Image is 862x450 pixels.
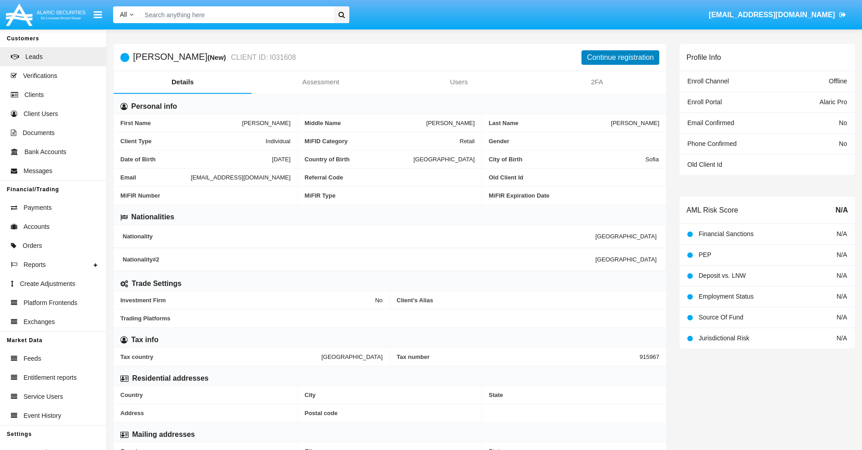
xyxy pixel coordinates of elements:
span: N/A [837,314,847,321]
span: Leads [25,52,43,62]
span: Country of Birth [305,156,414,163]
span: Feeds [24,354,41,363]
span: Service Users [24,392,63,402]
h6: Residential addresses [132,373,209,383]
span: Create Adjustments [20,279,75,289]
span: [EMAIL_ADDRESS][DOMAIN_NAME] [191,174,291,181]
span: Tax country [120,353,321,360]
span: Enroll Channel [687,77,729,85]
h6: Profile Info [686,53,721,62]
span: Email [120,174,191,181]
span: Source Of Fund [699,314,743,321]
span: Nationality #2 [123,256,595,263]
span: [PERSON_NAME] [426,120,475,126]
input: Search [140,6,331,23]
span: N/A [837,272,847,279]
h6: Personal info [131,102,177,111]
span: Email Confirmed [687,119,734,126]
span: [PERSON_NAME] [611,120,659,126]
span: City of Birth [489,156,645,163]
span: Sofia [645,156,659,163]
div: (New) [207,52,229,63]
span: Offline [829,77,847,85]
a: All [113,10,140,19]
span: Financial Sanctions [699,230,753,237]
span: Employment Status [699,293,753,300]
span: N/A [837,334,847,342]
span: MiFIR Number [120,192,291,199]
span: Accounts [24,222,50,232]
span: [PERSON_NAME] [242,120,291,126]
span: Client Users [24,109,58,119]
span: Investment Firm [120,297,375,304]
span: Old Client Id [489,174,659,181]
span: Orders [23,241,42,251]
span: Client’s Alias [397,297,660,304]
span: N/A [835,205,848,216]
img: Logo image [5,1,87,28]
span: Middle Name [305,120,426,126]
a: 2FA [528,71,666,93]
small: CLIENT ID: I031608 [229,54,296,61]
span: Date of Birth [120,156,272,163]
span: Trading Platforms [120,315,659,322]
span: Alaric Pro [819,98,847,106]
span: State [489,392,659,398]
span: N/A [837,230,847,237]
h6: AML Risk Score [686,206,738,214]
h6: Nationalities [131,212,174,222]
span: Country [120,392,291,398]
span: Bank Accounts [24,147,67,157]
span: Old Client Id [687,161,722,168]
span: [GEOGRAPHIC_DATA] [595,233,657,240]
span: Client Type [120,138,266,145]
span: First Name [120,120,242,126]
span: MiFID Category [305,138,460,145]
a: Details [114,71,252,93]
span: Postal code [305,410,475,416]
span: Gender [489,138,659,145]
span: Documents [23,128,55,138]
button: Continue registration [581,50,659,65]
span: MiFIR Expiration Date [489,192,659,199]
span: PEP [699,251,711,258]
span: Platform Frontends [24,298,77,308]
span: N/A [837,251,847,258]
h6: Trade Settings [132,279,181,289]
span: No [375,297,383,304]
span: Exchanges [24,317,55,327]
span: Retail [460,138,475,145]
span: Referral Code [305,174,475,181]
span: Tax number [397,353,640,360]
span: Nationality [123,233,595,240]
span: Entitlement reports [24,373,77,382]
span: Payments [24,203,52,213]
span: Individual [266,138,291,145]
span: [GEOGRAPHIC_DATA] [414,156,475,163]
a: Users [390,71,528,93]
span: Verifications [23,71,57,81]
span: Enroll Portal [687,98,722,106]
span: N/A [837,293,847,300]
span: Reports [24,260,46,270]
span: No [839,140,847,147]
span: No [839,119,847,126]
span: [EMAIL_ADDRESS][DOMAIN_NAME] [709,11,835,19]
span: City [305,392,475,398]
span: [DATE] [272,156,291,163]
span: 915967 [640,353,659,360]
span: Deposit vs. LNW [699,272,746,279]
span: All [120,11,127,18]
span: MiFIR Type [305,192,475,199]
h6: Tax info [131,335,158,345]
span: [GEOGRAPHIC_DATA] [321,353,382,360]
a: [EMAIL_ADDRESS][DOMAIN_NAME] [705,2,851,28]
h6: Mailing addresses [132,430,195,440]
span: Clients [24,90,44,100]
span: Jurisdictional Risk [699,334,749,342]
h5: [PERSON_NAME] [133,52,296,63]
span: Phone Confirmed [687,140,737,147]
span: Address [120,410,291,416]
a: Assessment [252,71,390,93]
span: [GEOGRAPHIC_DATA] [595,256,657,263]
